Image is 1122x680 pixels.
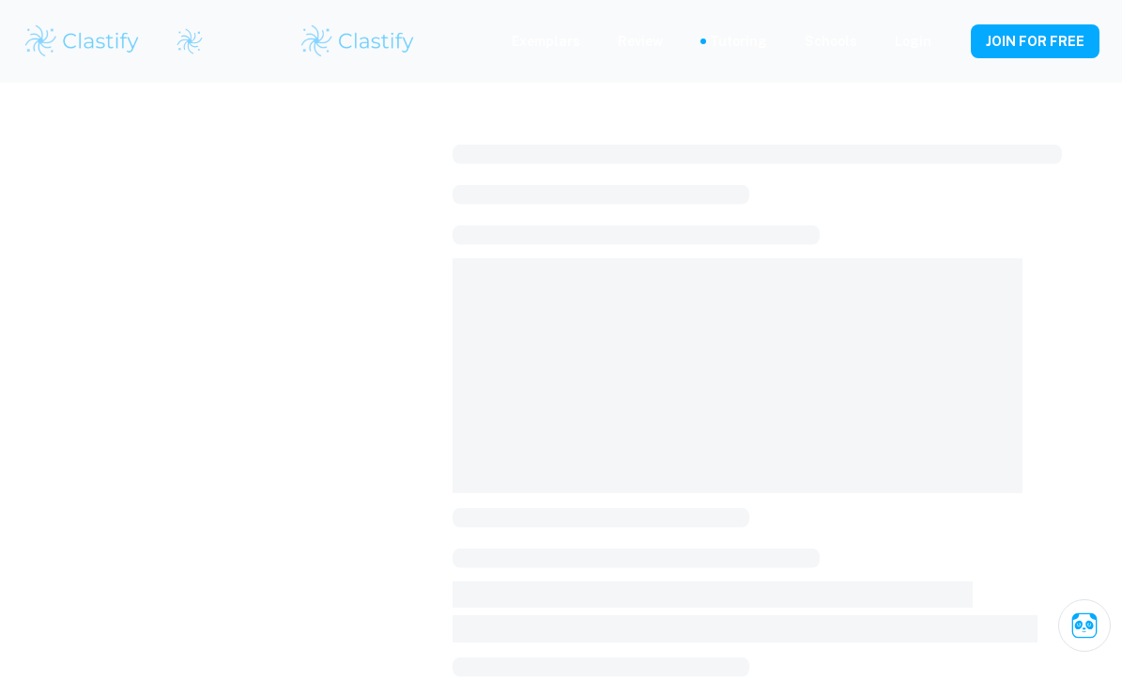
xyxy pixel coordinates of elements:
a: Clastify logo [164,27,204,55]
img: Clastify logo [299,23,418,60]
p: Exemplars [512,31,580,52]
a: Tutoring [710,31,767,52]
a: Schools [805,31,857,52]
a: Login [895,31,931,52]
img: Clastify logo [176,27,204,55]
button: JOIN FOR FREE [971,24,1099,58]
button: Ask Clai [1058,599,1111,652]
img: Clastify logo [23,23,142,60]
p: Review [618,31,663,52]
button: Help and Feedback [946,37,956,46]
